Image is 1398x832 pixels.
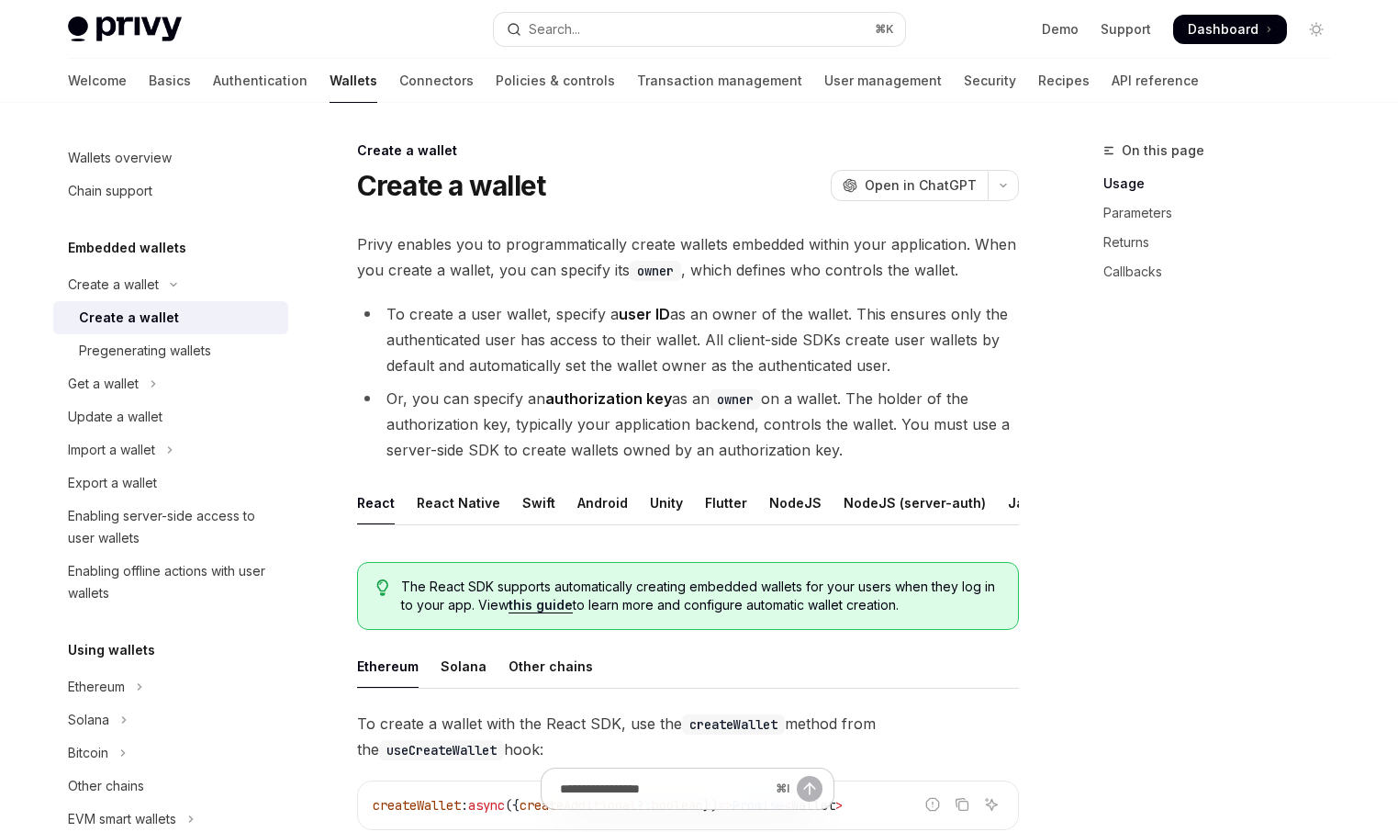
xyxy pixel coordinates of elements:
[710,389,761,410] code: owner
[68,808,176,830] div: EVM smart wallets
[357,141,1019,160] div: Create a wallet
[68,639,155,661] h5: Using wallets
[1103,169,1346,198] a: Usage
[797,776,822,802] button: Send message
[1103,228,1346,257] a: Returns
[357,301,1019,378] li: To create a user wallet, specify a as an owner of the wallet. This ensures only the authenticated...
[357,231,1019,283] span: Privy enables you to programmatically create wallets embedded within your application. When you c...
[441,645,487,688] div: Solana
[149,59,191,103] a: Basics
[53,770,288,803] a: Other chains
[1008,481,1040,524] div: Java
[865,176,977,195] span: Open in ChatGPT
[53,141,288,174] a: Wallets overview
[1042,20,1079,39] a: Demo
[494,13,905,46] button: Open search
[1112,59,1199,103] a: API reference
[1038,59,1090,103] a: Recipes
[650,481,683,524] div: Unity
[376,579,389,596] svg: Tip
[379,740,504,760] code: useCreateWallet
[399,59,474,103] a: Connectors
[619,305,670,323] strong: user ID
[53,367,288,400] button: Toggle Get a wallet section
[1122,140,1204,162] span: On this page
[560,769,768,809] input: Ask a question...
[53,433,288,467] button: Toggle Import a wallet section
[53,400,288,433] a: Update a wallet
[630,261,681,281] code: owner
[831,170,988,201] button: Open in ChatGPT
[357,645,419,688] div: Ethereum
[401,578,999,614] span: The React SDK supports automatically creating embedded wallets for your users when they log in to...
[637,59,802,103] a: Transaction management
[964,59,1016,103] a: Security
[522,481,555,524] div: Swift
[68,676,125,698] div: Ethereum
[53,555,288,610] a: Enabling offline actions with user wallets
[213,59,308,103] a: Authentication
[68,406,162,428] div: Update a wallet
[68,439,155,461] div: Import a wallet
[68,59,127,103] a: Welcome
[509,597,573,613] a: this guide
[53,736,288,770] button: Toggle Bitcoin section
[875,22,894,37] span: ⌘ K
[68,742,108,764] div: Bitcoin
[68,505,277,549] div: Enabling server-side access to user wallets
[705,481,747,524] div: Flutter
[1101,20,1151,39] a: Support
[53,268,288,301] button: Toggle Create a wallet section
[53,334,288,367] a: Pregenerating wallets
[53,301,288,334] a: Create a wallet
[844,481,986,524] div: NodeJS (server-auth)
[357,169,546,202] h1: Create a wallet
[68,237,186,259] h5: Embedded wallets
[496,59,615,103] a: Policies & controls
[545,389,672,408] strong: authorization key
[357,386,1019,463] li: Or, you can specify an as an on a wallet. The holder of the authorization key, typically your app...
[357,481,395,524] div: React
[68,274,159,296] div: Create a wallet
[1302,15,1331,44] button: Toggle dark mode
[577,481,628,524] div: Android
[509,645,593,688] div: Other chains
[330,59,377,103] a: Wallets
[769,481,822,524] div: NodeJS
[53,670,288,703] button: Toggle Ethereum section
[68,180,152,202] div: Chain support
[68,147,172,169] div: Wallets overview
[53,467,288,500] a: Export a wallet
[53,703,288,736] button: Toggle Solana section
[1103,198,1346,228] a: Parameters
[79,340,211,362] div: Pregenerating wallets
[357,711,1019,762] span: To create a wallet with the React SDK, use the method from the hook:
[79,307,179,329] div: Create a wallet
[417,481,500,524] div: React Native
[1103,257,1346,287] a: Callbacks
[53,174,288,208] a: Chain support
[68,560,277,604] div: Enabling offline actions with user wallets
[68,709,109,731] div: Solana
[824,59,942,103] a: User management
[68,775,144,797] div: Other chains
[53,500,288,555] a: Enabling server-side access to user wallets
[1173,15,1287,44] a: Dashboard
[529,18,580,40] div: Search...
[682,714,785,735] code: createWallet
[1188,20,1258,39] span: Dashboard
[68,17,182,42] img: light logo
[68,373,139,395] div: Get a wallet
[68,472,157,494] div: Export a wallet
